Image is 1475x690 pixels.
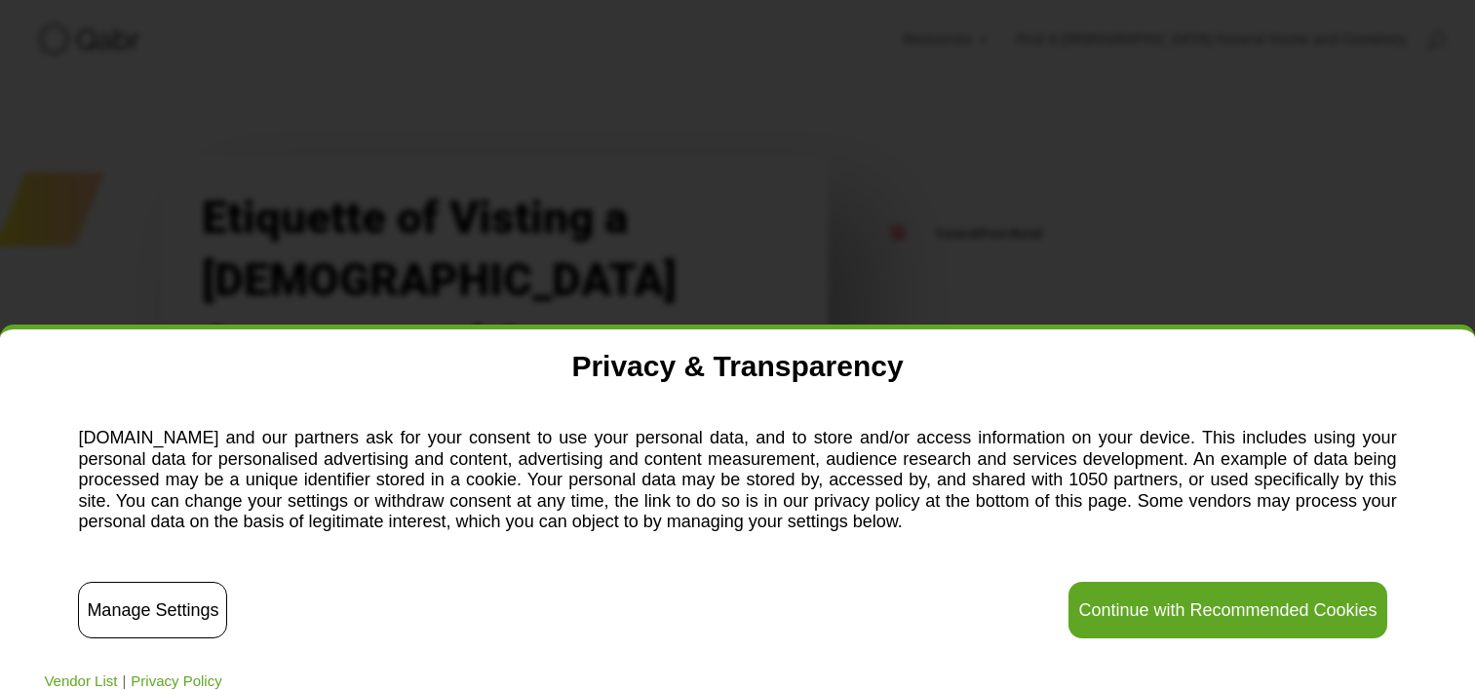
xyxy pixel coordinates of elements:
span: | [122,672,126,690]
button: Manage Settings [78,582,227,638]
p: [DOMAIN_NAME] and our partners ask for your consent to use your personal data, and to store and/o... [78,428,1396,533]
a: Privacy Policy [131,672,221,690]
button: Continue with Recommended Cookies [1068,582,1386,638]
h2: Privacy & Transparency [73,349,1401,394]
a: Vendor List [44,672,117,690]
